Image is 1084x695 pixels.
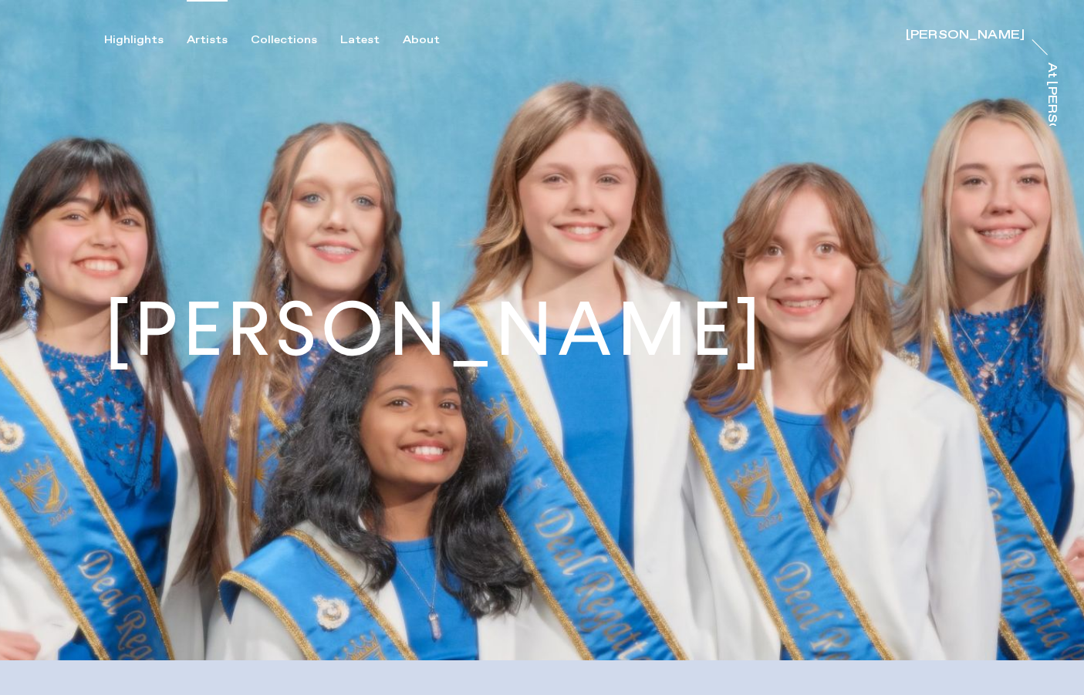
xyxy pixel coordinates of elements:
div: Collections [251,33,317,47]
div: Artists [187,33,228,47]
a: [PERSON_NAME] [906,29,1025,45]
div: Latest [340,33,380,47]
div: Highlights [104,33,164,47]
div: About [403,33,440,47]
button: About [403,33,463,47]
h1: [PERSON_NAME] [104,292,765,367]
button: Highlights [104,33,187,47]
div: At [PERSON_NAME] [1045,62,1058,201]
button: Collections [251,33,340,47]
button: Latest [340,33,403,47]
a: At [PERSON_NAME] [1042,62,1058,126]
button: Artists [187,33,251,47]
